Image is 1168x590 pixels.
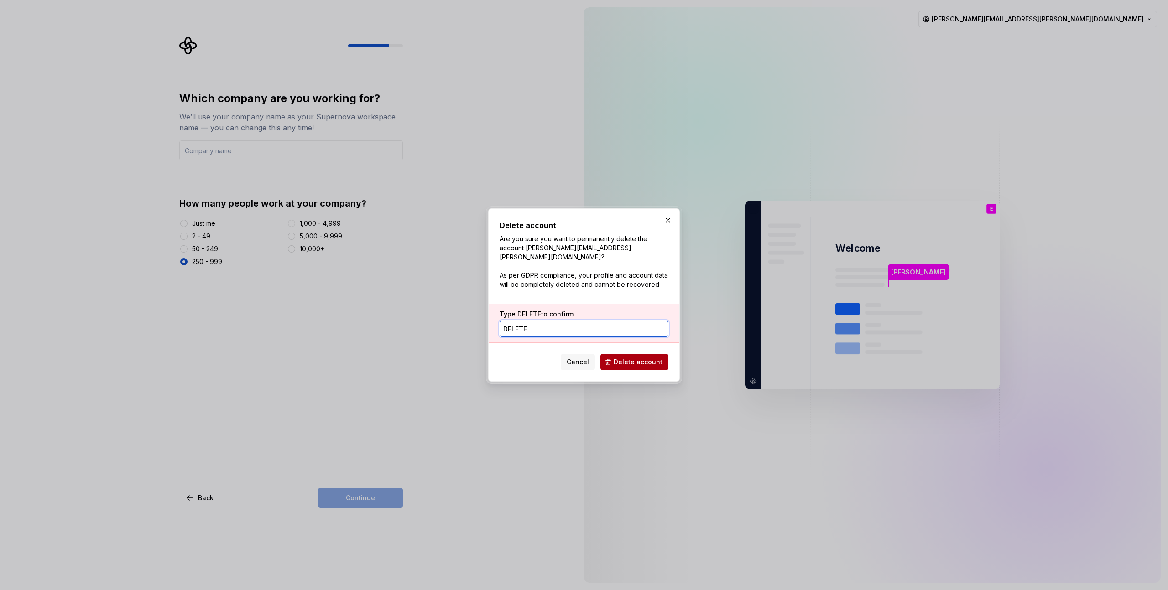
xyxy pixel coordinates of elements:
span: Cancel [567,357,589,367]
h2: Delete account [500,220,668,231]
span: DELETE [517,310,541,318]
p: Are you sure you want to permanently delete the account [PERSON_NAME][EMAIL_ADDRESS][PERSON_NAME]... [500,234,668,289]
span: Delete account [614,357,662,367]
label: Type to confirm [500,310,574,319]
input: DELETE [500,321,668,337]
button: Cancel [561,354,595,370]
button: Delete account [600,354,668,370]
